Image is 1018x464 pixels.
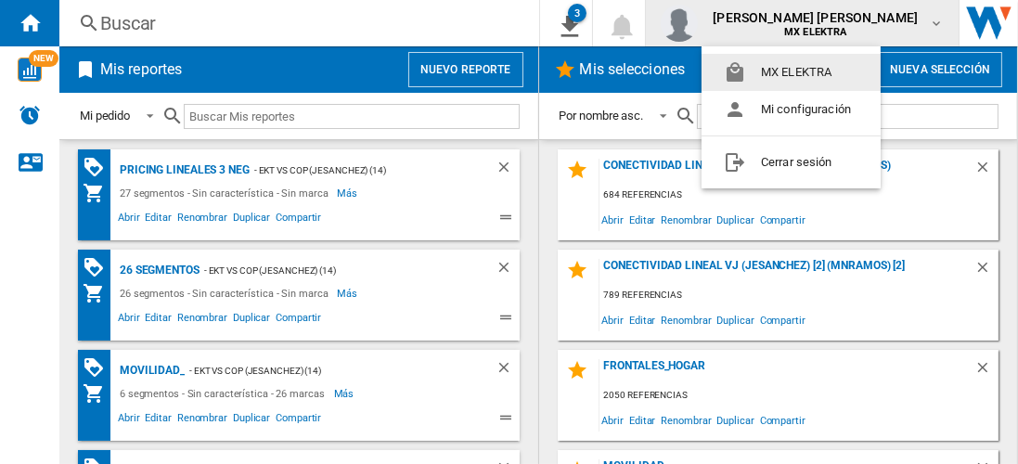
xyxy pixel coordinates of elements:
button: Mi configuración [702,91,881,128]
button: MX ELEKTRA [702,54,881,91]
button: Cerrar sesión [702,144,881,181]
